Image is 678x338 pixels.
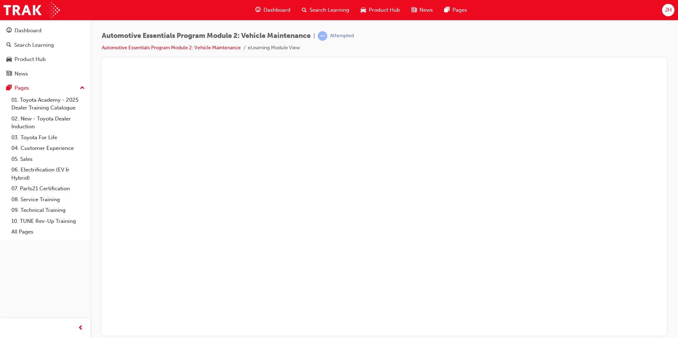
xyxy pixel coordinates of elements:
a: guage-iconDashboard [250,3,296,17]
span: car-icon [6,56,12,63]
a: News [3,67,88,80]
span: pages-icon [6,85,12,91]
a: 03. Toyota For Life [9,132,88,143]
span: learningRecordVerb_ATTEMPT-icon [318,31,327,41]
span: search-icon [6,42,11,49]
a: 10. TUNE Rev-Up Training [9,216,88,227]
span: Pages [452,6,467,14]
a: Search Learning [3,39,88,52]
div: Pages [15,84,29,92]
a: pages-iconPages [439,3,473,17]
span: | [313,32,315,40]
span: search-icon [302,6,307,15]
a: 04. Customer Experience [9,143,88,154]
span: up-icon [80,84,85,93]
div: News [15,70,28,78]
span: guage-icon [255,6,261,15]
span: pages-icon [444,6,450,15]
a: Automotive Essentials Program Module 2: Vehicle Maintenance [102,45,241,51]
span: Product Hub [369,6,400,14]
button: JH [662,4,674,16]
a: Product Hub [3,53,88,66]
a: 01. Toyota Academy - 2025 Dealer Training Catalogue [9,95,88,113]
a: 02. New - Toyota Dealer Induction [9,113,88,132]
a: 05. Sales [9,154,88,165]
img: Trak [4,2,60,18]
button: DashboardSearch LearningProduct HubNews [3,23,88,81]
button: Pages [3,81,88,95]
li: eLearning Module View [248,44,300,52]
div: Attempted [330,33,354,39]
a: news-iconNews [406,3,439,17]
a: 08. Service Training [9,194,88,205]
span: Automotive Essentials Program Module 2: Vehicle Maintenance [102,32,311,40]
span: JH [665,6,672,14]
a: All Pages [9,226,88,237]
a: 07. Parts21 Certification [9,183,88,194]
span: prev-icon [78,324,83,333]
span: news-icon [6,71,12,77]
span: Search Learning [310,6,349,14]
span: news-icon [411,6,417,15]
span: News [419,6,433,14]
div: Product Hub [15,55,46,63]
span: guage-icon [6,28,12,34]
a: 09. Technical Training [9,205,88,216]
span: car-icon [361,6,366,15]
a: Dashboard [3,24,88,37]
div: Search Learning [14,41,54,49]
a: 06. Electrification (EV & Hybrid) [9,164,88,183]
div: Dashboard [15,27,41,35]
span: Dashboard [263,6,290,14]
a: car-iconProduct Hub [355,3,406,17]
a: search-iconSearch Learning [296,3,355,17]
